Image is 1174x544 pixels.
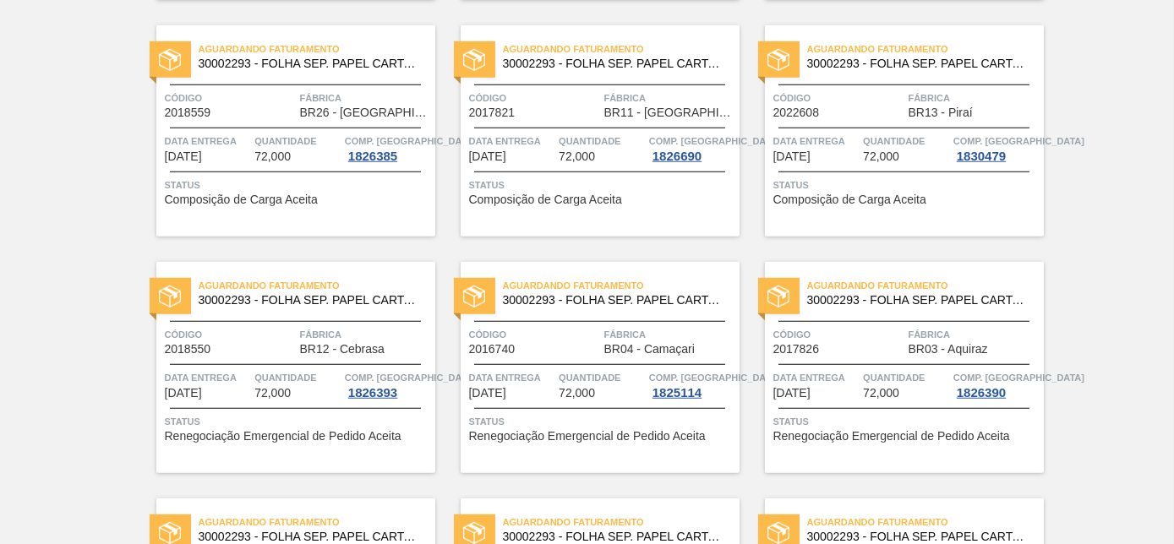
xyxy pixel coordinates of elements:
span: 30002293 - FOLHA SEP. PAPEL CARTAO 1200x1000M 350g [503,57,726,70]
span: Status [469,177,735,193]
span: Aguardando Faturamento [807,41,1044,57]
span: Data entrega [773,133,860,150]
span: Comp. Carga [649,369,780,386]
span: Código [165,90,296,106]
span: 72,000 [863,150,899,163]
a: Comp. [GEOGRAPHIC_DATA]1826390 [953,369,1040,400]
span: Comp. Carga [953,133,1084,150]
img: status [159,49,181,71]
span: Status [165,413,431,430]
span: Fábrica [300,326,431,343]
span: 72,000 [254,387,291,400]
a: statusAguardando Faturamento30002293 - FOLHA SEP. PAPEL CARTAO 1200x1000M 350gCódigo2016740Fábric... [435,262,740,473]
span: 09/10/2025 [469,387,506,400]
span: Fábrica [300,90,431,106]
span: Comp. Carga [345,133,476,150]
span: Aguardando Faturamento [503,514,740,530]
a: statusAguardando Faturamento30002293 - FOLHA SEP. PAPEL CARTAO 1200x1000M 350gCódigo2018550Fábric... [131,262,435,473]
span: Composição de Carga Aceita [773,193,926,206]
span: BR26 - Uberlândia [300,106,431,119]
span: Renegociação Emergencial de Pedido Aceita [165,430,401,443]
a: statusAguardando Faturamento30002293 - FOLHA SEP. PAPEL CARTAO 1200x1000M 350gCódigo2017821Fábric... [435,25,740,237]
span: Código [469,90,600,106]
span: 08/10/2025 [773,150,811,163]
span: Aguardando Faturamento [199,41,435,57]
span: Quantidade [863,369,949,386]
a: statusAguardando Faturamento30002293 - FOLHA SEP. PAPEL CARTAO 1200x1000M 350gCódigo2022608Fábric... [740,25,1044,237]
span: 07/10/2025 [165,150,202,163]
span: BR11 - São Luís [604,106,735,119]
div: 1825114 [649,386,705,400]
span: Fábrica [604,326,735,343]
span: 30002293 - FOLHA SEP. PAPEL CARTAO 1200x1000M 350g [807,294,1030,307]
div: 1826690 [649,150,705,163]
a: statusAguardando Faturamento30002293 - FOLHA SEP. PAPEL CARTAO 1200x1000M 350gCódigo2017826Fábric... [740,262,1044,473]
span: 08/10/2025 [469,150,506,163]
span: Aguardando Faturamento [503,277,740,294]
span: Aguardando Faturamento [807,277,1044,294]
span: 30002293 - FOLHA SEP. PAPEL CARTAO 1200x1000M 350g [199,57,422,70]
span: Data entrega [165,133,251,150]
img: status [159,522,181,544]
span: Fábrica [604,90,735,106]
span: 30002293 - FOLHA SEP. PAPEL CARTAO 1200x1000M 350g [199,294,422,307]
a: Comp. [GEOGRAPHIC_DATA]1826393 [345,369,431,400]
img: status [463,49,485,71]
span: Quantidade [254,369,341,386]
img: status [767,522,789,544]
img: status [767,286,789,307]
div: 1826390 [953,386,1009,400]
span: Aguardando Faturamento [199,277,435,294]
span: Renegociação Emergencial de Pedido Aceita [469,430,706,443]
span: Renegociação Emergencial de Pedido Aceita [773,430,1010,443]
span: Status [165,177,431,193]
span: Data entrega [773,369,860,386]
span: Código [469,326,600,343]
span: 2018559 [165,106,211,119]
span: 72,000 [559,387,595,400]
span: 10/10/2025 [773,387,811,400]
span: 30002293 - FOLHA SEP. PAPEL CARTAO 1200x1000M 350g [503,294,726,307]
span: Comp. Carga [649,133,780,150]
span: 2017826 [773,343,820,356]
span: Status [773,177,1040,193]
span: Quantidade [254,133,341,150]
span: 2022608 [773,106,820,119]
span: BR03 - Aquiraz [909,343,988,356]
div: 1830479 [953,150,1009,163]
span: 72,000 [254,150,291,163]
span: Data entrega [165,369,251,386]
span: Data entrega [469,369,555,386]
a: Comp. [GEOGRAPHIC_DATA]1830479 [953,133,1040,163]
span: Aguardando Faturamento [503,41,740,57]
span: Data entrega [469,133,555,150]
a: Comp. [GEOGRAPHIC_DATA]1825114 [649,369,735,400]
span: Quantidade [559,369,645,386]
span: Fábrica [909,90,1040,106]
span: Aguardando Faturamento [807,514,1044,530]
img: status [463,522,485,544]
span: 2018550 [165,343,211,356]
span: Código [773,326,904,343]
span: Comp. Carga [953,369,1084,386]
a: Comp. [GEOGRAPHIC_DATA]1826385 [345,133,431,163]
span: 2017821 [469,106,516,119]
span: 30002293 - FOLHA SEP. PAPEL CARTAO 1200x1000M 350g [807,530,1030,543]
span: 30002293 - FOLHA SEP. PAPEL CARTAO 1200x1000M 350g [503,530,726,543]
span: 30002293 - FOLHA SEP. PAPEL CARTAO 1200x1000M 350g [807,57,1030,70]
img: status [767,49,789,71]
a: Comp. [GEOGRAPHIC_DATA]1826690 [649,133,735,163]
span: BR12 - Cebrasa [300,343,385,356]
span: 2016740 [469,343,516,356]
div: 1826385 [345,150,401,163]
span: Comp. Carga [345,369,476,386]
span: 30002293 - FOLHA SEP. PAPEL CARTAO 1200x1000M 350g [199,530,422,543]
span: Quantidade [863,133,949,150]
span: 72,000 [863,387,899,400]
span: BR04 - Camaçari [604,343,695,356]
a: statusAguardando Faturamento30002293 - FOLHA SEP. PAPEL CARTAO 1200x1000M 350gCódigo2018559Fábric... [131,25,435,237]
span: 09/10/2025 [165,387,202,400]
span: Código [773,90,904,106]
span: Fábrica [909,326,1040,343]
span: BR13 - Piraí [909,106,973,119]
